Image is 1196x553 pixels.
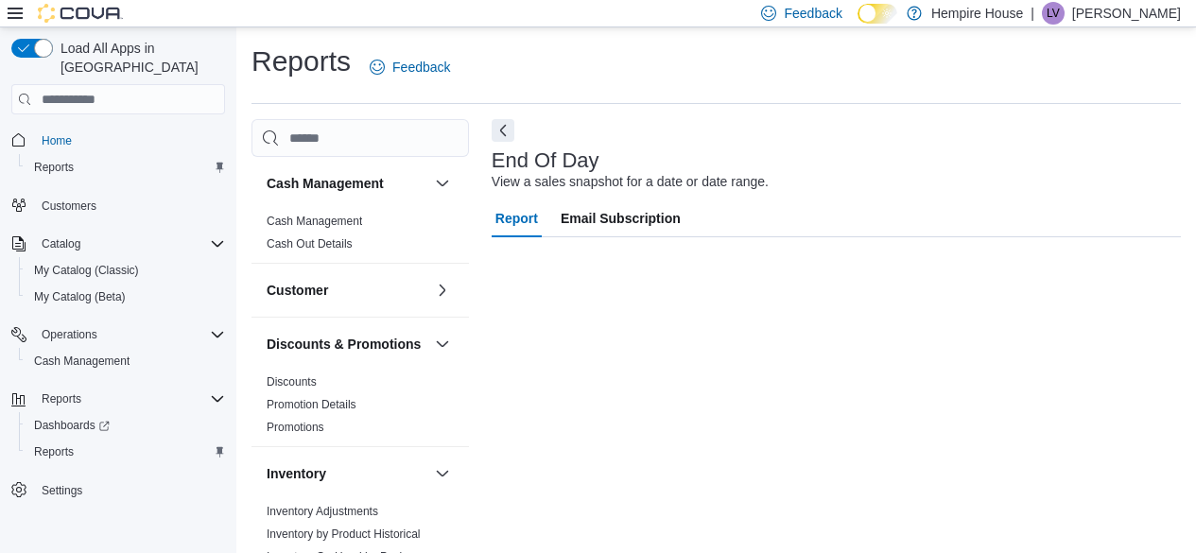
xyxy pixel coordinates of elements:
[42,133,72,148] span: Home
[267,504,378,519] span: Inventory Adjustments
[251,43,351,80] h1: Reports
[42,327,97,342] span: Operations
[858,4,897,24] input: Dark Mode
[362,48,458,86] a: Feedback
[19,257,233,284] button: My Catalog (Classic)
[19,348,233,374] button: Cash Management
[34,444,74,459] span: Reports
[431,172,454,195] button: Cash Management
[267,464,427,483] button: Inventory
[42,391,81,406] span: Reports
[267,420,324,435] span: Promotions
[34,263,139,278] span: My Catalog (Classic)
[26,350,137,372] a: Cash Management
[26,259,147,282] a: My Catalog (Classic)
[267,214,362,229] span: Cash Management
[858,24,858,25] span: Dark Mode
[4,231,233,257] button: Catalog
[492,172,769,192] div: View a sales snapshot for a date or date range.
[26,441,225,463] span: Reports
[431,279,454,302] button: Customer
[38,4,123,23] img: Cova
[42,199,96,214] span: Customers
[42,483,82,498] span: Settings
[1047,2,1060,25] span: LV
[784,4,841,23] span: Feedback
[267,174,427,193] button: Cash Management
[267,335,421,354] h3: Discounts & Promotions
[42,236,80,251] span: Catalog
[34,323,105,346] button: Operations
[26,441,81,463] a: Reports
[267,281,328,300] h3: Customer
[34,418,110,433] span: Dashboards
[267,236,353,251] span: Cash Out Details
[267,527,421,541] a: Inventory by Product Historical
[26,156,81,179] a: Reports
[267,527,421,542] span: Inventory by Product Historical
[267,375,317,389] a: Discounts
[561,199,681,237] span: Email Subscription
[267,505,378,518] a: Inventory Adjustments
[4,126,233,153] button: Home
[4,476,233,504] button: Settings
[1031,2,1034,25] p: |
[251,371,469,446] div: Discounts & Promotions
[34,323,225,346] span: Operations
[267,398,356,411] a: Promotion Details
[19,439,233,465] button: Reports
[34,160,74,175] span: Reports
[267,335,427,354] button: Discounts & Promotions
[11,118,225,553] nav: Complex example
[431,333,454,355] button: Discounts & Promotions
[4,192,233,219] button: Customers
[267,421,324,434] a: Promotions
[26,285,225,308] span: My Catalog (Beta)
[251,210,469,263] div: Cash Management
[19,284,233,310] button: My Catalog (Beta)
[19,412,233,439] a: Dashboards
[34,388,225,410] span: Reports
[34,479,90,502] a: Settings
[431,462,454,485] button: Inventory
[19,154,233,181] button: Reports
[392,58,450,77] span: Feedback
[34,128,225,151] span: Home
[267,374,317,389] span: Discounts
[26,350,225,372] span: Cash Management
[495,199,538,237] span: Report
[267,237,353,251] a: Cash Out Details
[26,414,225,437] span: Dashboards
[931,2,1023,25] p: Hempire House
[26,259,225,282] span: My Catalog (Classic)
[4,386,233,412] button: Reports
[34,130,79,152] a: Home
[267,215,362,228] a: Cash Management
[492,119,514,142] button: Next
[34,478,225,502] span: Settings
[34,233,225,255] span: Catalog
[492,149,599,172] h3: End Of Day
[34,289,126,304] span: My Catalog (Beta)
[53,39,225,77] span: Load All Apps in [GEOGRAPHIC_DATA]
[267,174,384,193] h3: Cash Management
[34,354,130,369] span: Cash Management
[26,156,225,179] span: Reports
[34,194,225,217] span: Customers
[26,285,133,308] a: My Catalog (Beta)
[4,321,233,348] button: Operations
[34,195,104,217] a: Customers
[34,388,89,410] button: Reports
[267,397,356,412] span: Promotion Details
[34,233,88,255] button: Catalog
[1072,2,1181,25] p: [PERSON_NAME]
[1042,2,1065,25] div: Lukas Vanwart
[26,414,117,437] a: Dashboards
[267,464,326,483] h3: Inventory
[267,281,427,300] button: Customer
